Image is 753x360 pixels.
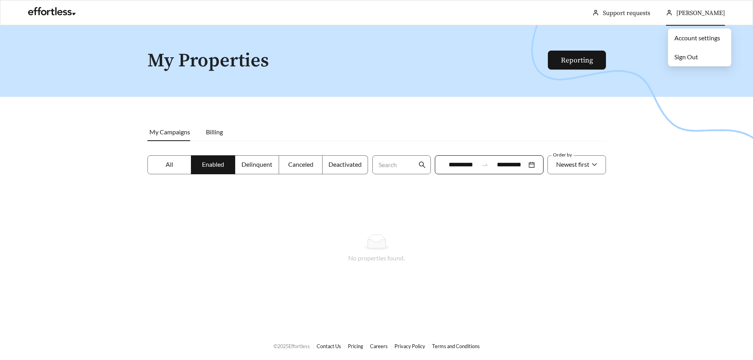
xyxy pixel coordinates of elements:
a: Reporting [561,56,593,65]
span: Newest first [556,160,589,168]
div: No properties found. [157,253,596,263]
span: Billing [206,128,223,136]
span: Canceled [288,160,313,168]
span: swap-right [481,161,489,168]
span: [PERSON_NAME] [676,9,725,17]
span: My Campaigns [149,128,190,136]
button: Reporting [548,51,606,70]
span: to [481,161,489,168]
span: All [166,160,173,168]
span: Delinquent [242,160,272,168]
a: Support requests [603,9,650,17]
span: Enabled [202,160,224,168]
span: search [419,161,426,168]
h1: My Properties [147,51,549,72]
span: Deactivated [328,160,362,168]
